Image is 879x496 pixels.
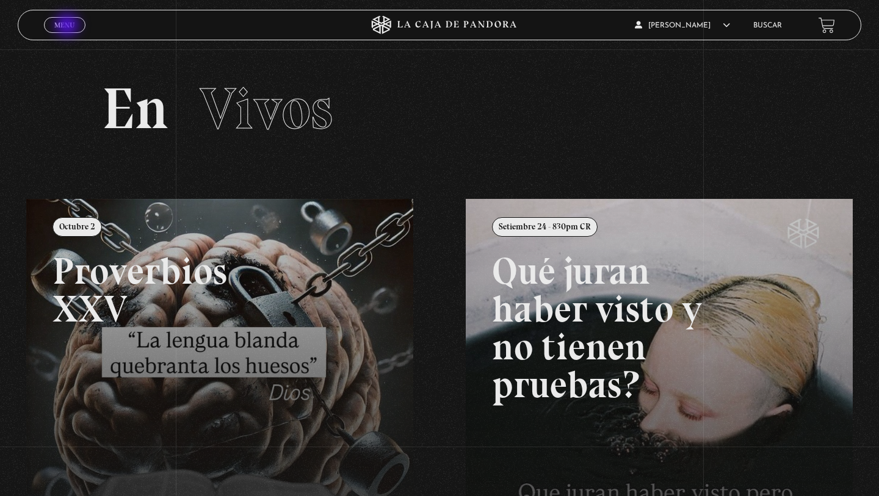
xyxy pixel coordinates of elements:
h2: En [102,80,777,138]
span: [PERSON_NAME] [635,22,730,29]
span: Cerrar [51,32,79,40]
a: View your shopping cart [819,17,835,34]
a: Buscar [753,22,782,29]
span: Vivos [200,74,333,143]
span: Menu [54,21,74,29]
